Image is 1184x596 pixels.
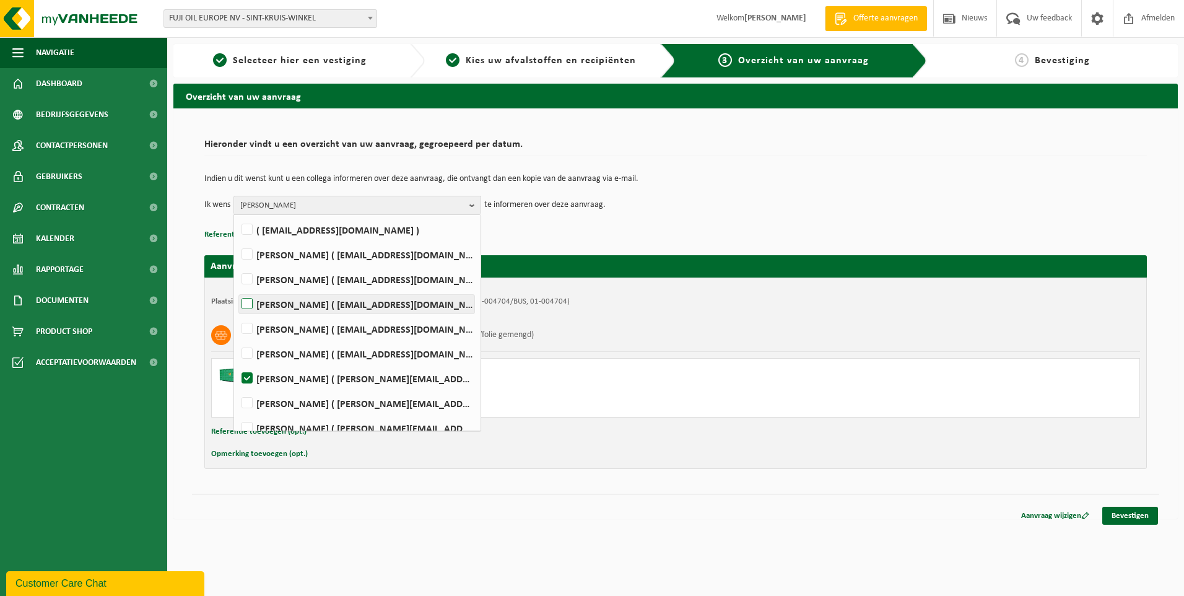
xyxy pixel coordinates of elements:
span: [PERSON_NAME] [240,196,464,215]
span: 1 [213,53,227,67]
span: FUJI OIL EUROPE NV - SINT-KRUIS-WINKEL [164,10,377,27]
span: Rapportage [36,254,84,285]
p: Indien u dit wenst kunt u een collega informeren over deze aanvraag, die ontvangt dan een kopie v... [204,175,1147,183]
a: Bevestigen [1102,507,1158,525]
iframe: chat widget [6,569,207,596]
p: te informeren over deze aanvraag. [484,196,606,214]
a: 2Kies uw afvalstoffen en recipiënten [431,53,651,68]
label: [PERSON_NAME] ( [PERSON_NAME][EMAIL_ADDRESS][DOMAIN_NAME] ) [239,369,474,388]
span: 4 [1015,53,1029,67]
p: Ik wens [204,196,230,214]
span: 3 [718,53,732,67]
label: [PERSON_NAME] ( [EMAIL_ADDRESS][DOMAIN_NAME] ) [239,320,474,338]
span: 2 [446,53,459,67]
a: Aanvraag wijzigen [1012,507,1099,525]
span: Overzicht van uw aanvraag [738,56,869,66]
span: Kies uw afvalstoffen en recipiënten [466,56,636,66]
span: Dashboard [36,68,82,99]
img: HK-XC-30-GN-00.png [218,365,255,383]
label: [PERSON_NAME] ( [EMAIL_ADDRESS][DOMAIN_NAME] ) [239,270,474,289]
span: Acceptatievoorwaarden [36,347,136,378]
span: Contracten [36,192,84,223]
label: [PERSON_NAME] ( [EMAIL_ADDRESS][DOMAIN_NAME] ) [239,245,474,264]
label: [PERSON_NAME] ( [PERSON_NAME][EMAIL_ADDRESS][DOMAIN_NAME] ) [239,419,474,437]
span: Bedrijfsgegevens [36,99,108,130]
span: Documenten [36,285,89,316]
h2: Hieronder vindt u een overzicht van uw aanvraag, gegroepeerd per datum. [204,139,1147,156]
a: 1Selecteer hier een vestiging [180,53,400,68]
strong: Plaatsingsadres: [211,297,265,305]
span: Product Shop [36,316,92,347]
button: [PERSON_NAME] [233,196,481,214]
span: Offerte aanvragen [850,12,921,25]
label: ( [EMAIL_ADDRESS][DOMAIN_NAME] ) [239,221,474,239]
span: Navigatie [36,37,74,68]
h2: Overzicht van uw aanvraag [173,84,1178,108]
span: Kalender [36,223,74,254]
span: Bevestiging [1035,56,1090,66]
label: [PERSON_NAME] ( [EMAIL_ADDRESS][DOMAIN_NAME] ) [239,295,474,313]
span: Contactpersonen [36,130,108,161]
button: Opmerking toevoegen (opt.) [211,446,308,462]
label: [PERSON_NAME] ( [PERSON_NAME][EMAIL_ADDRESS][DOMAIN_NAME] ) [239,394,474,413]
strong: Aanvraag voor [DATE] [211,261,303,271]
div: Aantal: 1 [268,401,725,411]
span: FUJI OIL EUROPE NV - SINT-KRUIS-WINKEL [163,9,377,28]
a: Offerte aanvragen [825,6,927,31]
label: [PERSON_NAME] ( [EMAIL_ADDRESS][DOMAIN_NAME] ) [239,344,474,363]
button: Referentie toevoegen (opt.) [211,424,307,440]
div: Ophalen en plaatsen lege container [268,385,725,395]
button: Referentie toevoegen (opt.) [204,227,300,243]
strong: [PERSON_NAME] [744,14,806,23]
span: Gebruikers [36,161,82,192]
span: Selecteer hier een vestiging [233,56,367,66]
